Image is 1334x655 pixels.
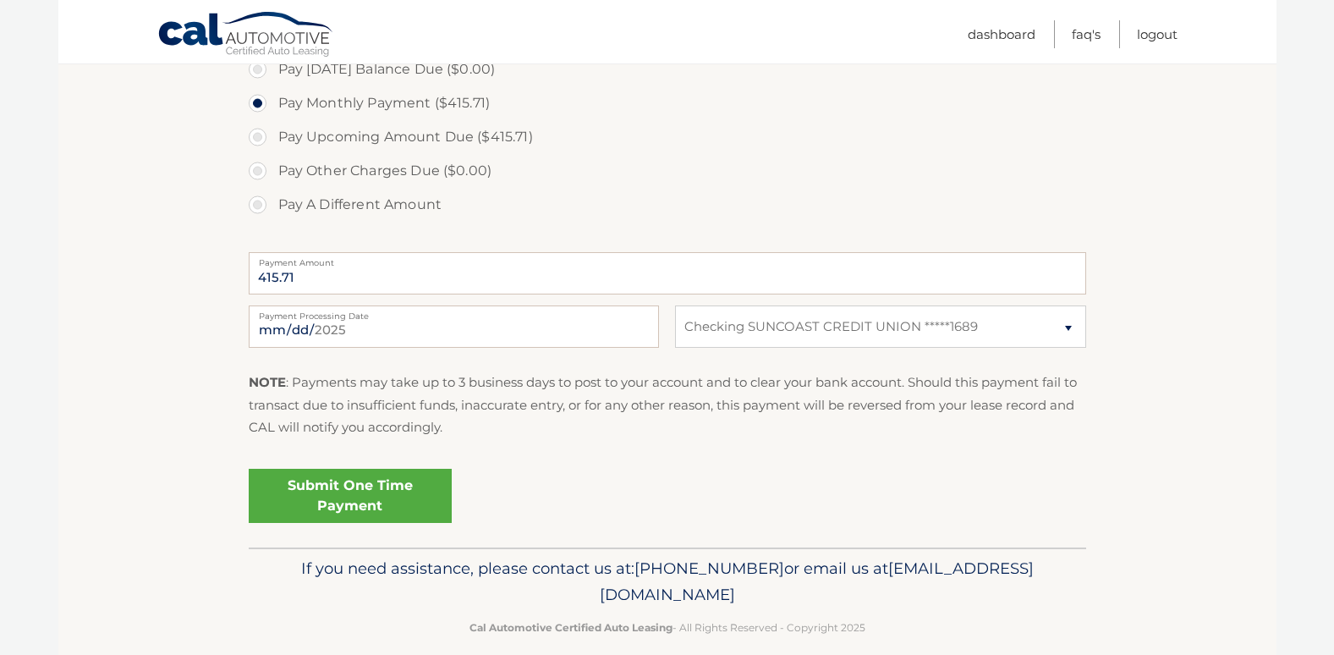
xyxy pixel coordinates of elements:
[1137,20,1178,48] a: Logout
[249,252,1086,294] input: Payment Amount
[1072,20,1101,48] a: FAQ's
[249,469,452,523] a: Submit One Time Payment
[249,305,659,348] input: Payment Date
[249,86,1086,120] label: Pay Monthly Payment ($415.71)
[260,619,1075,636] p: - All Rights Reserved - Copyright 2025
[249,154,1086,188] label: Pay Other Charges Due ($0.00)
[249,372,1086,438] p: : Payments may take up to 3 business days to post to your account and to clear your bank account....
[249,188,1086,222] label: Pay A Different Amount
[634,559,784,578] span: [PHONE_NUMBER]
[249,120,1086,154] label: Pay Upcoming Amount Due ($415.71)
[249,305,659,319] label: Payment Processing Date
[968,20,1035,48] a: Dashboard
[249,374,286,390] strong: NOTE
[469,621,672,634] strong: Cal Automotive Certified Auto Leasing
[260,555,1075,609] p: If you need assistance, please contact us at: or email us at
[249,52,1086,86] label: Pay [DATE] Balance Due ($0.00)
[157,11,335,60] a: Cal Automotive
[249,252,1086,266] label: Payment Amount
